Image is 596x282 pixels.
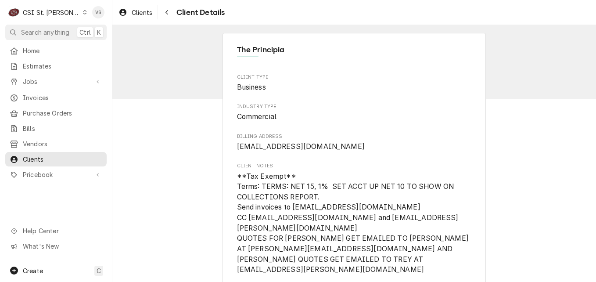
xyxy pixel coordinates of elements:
[5,167,107,182] a: Go to Pricebook
[5,59,107,73] a: Estimates
[237,103,472,110] span: Industry Type
[237,133,472,140] span: Billing Address
[5,90,107,105] a: Invoices
[97,266,101,275] span: C
[23,267,43,275] span: Create
[237,112,277,121] span: Commercial
[5,239,107,253] a: Go to What's New
[23,139,102,148] span: Vendors
[5,152,107,166] a: Clients
[23,170,89,179] span: Pricebook
[79,28,91,37] span: Ctrl
[5,224,107,238] a: Go to Help Center
[92,6,104,18] div: VS
[237,83,266,91] span: Business
[23,61,102,71] span: Estimates
[97,28,101,37] span: K
[237,142,365,151] span: [EMAIL_ADDRESS][DOMAIN_NAME]
[160,5,174,19] button: Navigate back
[237,103,472,122] div: Industry Type
[237,163,472,170] span: Client Notes
[23,226,101,235] span: Help Center
[5,121,107,136] a: Bills
[23,124,102,133] span: Bills
[237,44,472,56] span: Name
[237,74,472,81] span: Client Type
[237,44,472,63] div: Client Information
[23,77,89,86] span: Jobs
[5,43,107,58] a: Home
[237,112,472,122] span: Industry Type
[5,74,107,89] a: Go to Jobs
[23,46,102,55] span: Home
[237,74,472,93] div: Client Type
[92,6,104,18] div: Vicky Stuesse's Avatar
[115,5,156,20] a: Clients
[237,163,472,275] div: Client Notes
[23,242,101,251] span: What's New
[5,137,107,151] a: Vendors
[237,171,472,275] span: Client Notes
[132,8,152,17] span: Clients
[21,28,69,37] span: Search anything
[23,155,102,164] span: Clients
[23,93,102,102] span: Invoices
[5,25,107,40] button: Search anythingCtrlK
[237,141,472,152] span: Billing Address
[8,6,20,18] div: C
[174,7,225,18] span: Client Details
[5,106,107,120] a: Purchase Orders
[237,82,472,93] span: Client Type
[237,172,471,274] span: **Tax Exempt** Terms: TERMS: NET 15, 1% SET ACCT UP NET 10 TO SHOW ON COLLECTIONS REPORT. Send in...
[8,6,20,18] div: CSI St. Louis's Avatar
[23,108,102,118] span: Purchase Orders
[23,8,80,17] div: CSI St. [PERSON_NAME]
[237,133,472,152] div: Billing Address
